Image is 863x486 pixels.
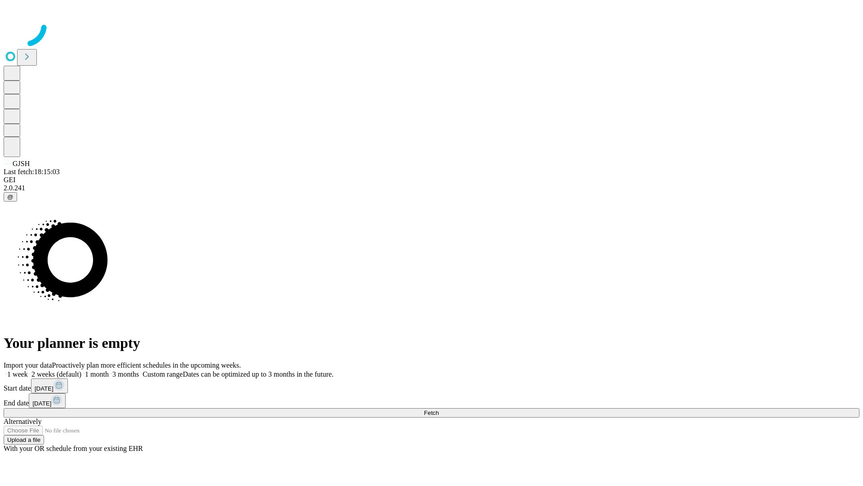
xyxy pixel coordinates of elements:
[112,370,139,378] span: 3 months
[4,408,859,418] button: Fetch
[4,176,859,184] div: GEI
[4,378,859,393] div: Start date
[13,160,30,167] span: GJSH
[4,335,859,351] h1: Your planner is empty
[7,370,28,378] span: 1 week
[52,361,241,369] span: Proactively plan more efficient schedules in the upcoming weeks.
[424,409,439,416] span: Fetch
[4,435,44,445] button: Upload a file
[29,393,66,408] button: [DATE]
[35,385,53,392] span: [DATE]
[183,370,334,378] span: Dates can be optimized up to 3 months in the future.
[4,168,60,175] span: Last fetch: 18:15:03
[7,193,13,200] span: @
[85,370,109,378] span: 1 month
[142,370,182,378] span: Custom range
[4,192,17,202] button: @
[4,361,52,369] span: Import your data
[32,400,51,407] span: [DATE]
[31,378,68,393] button: [DATE]
[4,445,143,452] span: With your OR schedule from your existing EHR
[31,370,81,378] span: 2 weeks (default)
[4,184,859,192] div: 2.0.241
[4,418,41,425] span: Alternatively
[4,393,859,408] div: End date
